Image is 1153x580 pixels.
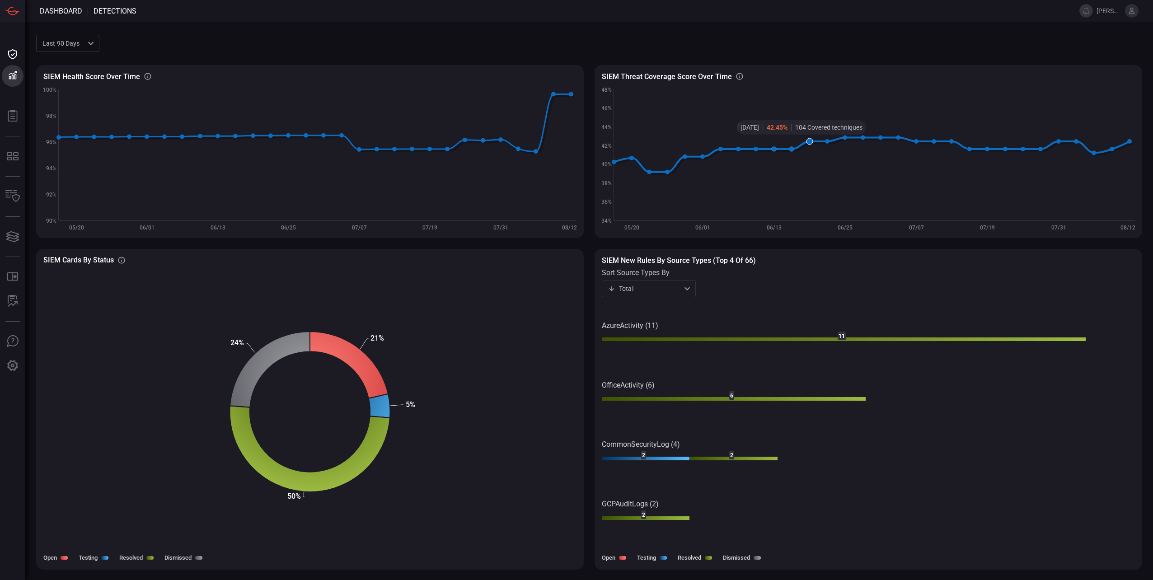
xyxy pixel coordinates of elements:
[909,225,924,231] text: 07/07
[164,554,192,561] label: Dismissed
[281,225,296,231] text: 06/25
[43,256,114,264] h3: SIEM Cards By Status
[1051,225,1066,231] text: 07/31
[2,355,23,377] button: Preferences
[601,218,612,224] text: 34%
[2,226,23,248] button: Cards
[2,186,23,207] button: Inventory
[602,440,680,449] text: CommonSecurityLog (4)
[839,333,845,339] text: 11
[767,225,782,231] text: 06/13
[46,165,56,172] text: 94%
[601,143,612,149] text: 42%
[422,225,437,231] text: 07/19
[211,225,225,231] text: 06/13
[119,554,143,561] label: Resolved
[493,225,508,231] text: 07/31
[2,105,23,127] button: Reports
[1097,7,1121,14] span: [PERSON_NAME].[PERSON_NAME]
[730,452,733,458] text: 2
[42,39,85,48] p: Last 90 days
[601,124,612,131] text: 44%
[601,180,612,187] text: 38%
[608,284,681,293] div: Total
[730,393,733,399] text: 6
[43,554,57,561] label: Open
[838,225,853,231] text: 06/25
[43,87,56,93] text: 100%
[46,192,56,198] text: 92%
[602,268,696,277] label: sort source types by
[602,500,659,508] text: GCPAuditLogs (2)
[601,161,612,168] text: 40%
[43,72,140,81] h3: SIEM Health Score Over Time
[46,139,56,145] text: 96%
[602,321,658,330] text: AzureActivity (11)
[642,512,645,518] text: 2
[601,87,612,93] text: 48%
[602,381,655,389] text: OfficeActivity (6)
[94,7,136,15] span: Detections
[637,554,656,561] label: Testing
[2,65,23,87] button: Detections
[352,225,367,231] text: 07/07
[46,113,56,119] text: 98%
[601,105,612,112] text: 46%
[140,225,155,231] text: 06/01
[602,554,615,561] label: Open
[723,554,750,561] label: Dismissed
[602,72,732,81] h3: SIEM Threat coverage score over time
[69,225,84,231] text: 05/20
[2,145,23,167] button: MITRE - Detection Posture
[370,334,384,342] text: 21%
[678,554,701,561] label: Resolved
[624,225,639,231] text: 05/20
[695,225,710,231] text: 06/01
[602,256,1135,265] h3: SIEM New rules by source types (Top 4 of 66)
[2,266,23,288] button: Rule Catalog
[46,218,56,224] text: 90%
[2,290,23,312] button: ALERT ANALYSIS
[40,7,82,15] span: Dashboard
[287,492,301,500] text: 50%
[2,331,23,352] button: Ask Us A Question
[79,554,98,561] label: Testing
[562,225,577,231] text: 08/12
[406,400,415,409] text: 5%
[601,199,612,205] text: 36%
[980,225,995,231] text: 07/19
[230,338,244,347] text: 24%
[642,452,645,458] text: 2
[1120,225,1135,231] text: 08/12
[2,43,23,65] button: Dashboard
